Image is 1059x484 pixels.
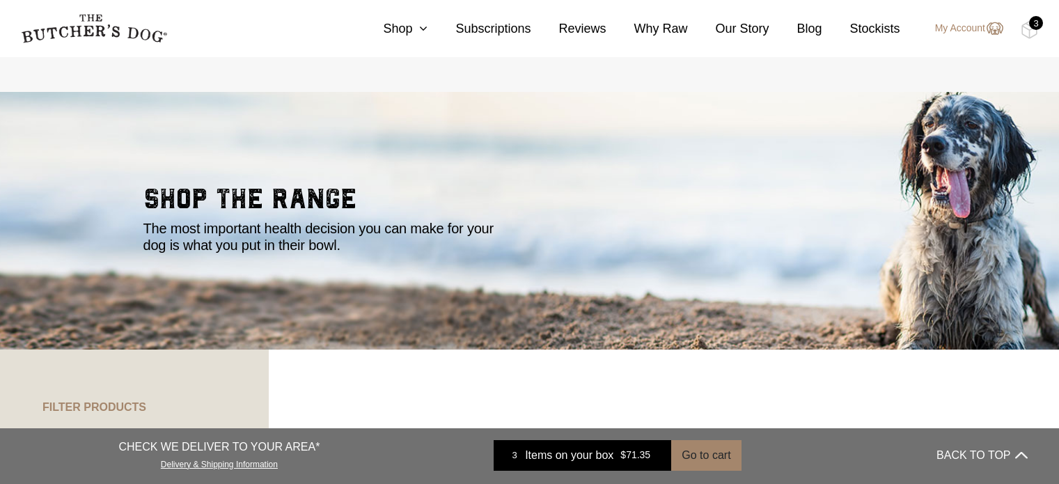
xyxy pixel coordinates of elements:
[921,20,1003,37] a: My Account
[143,185,916,220] h2: shop the range
[620,450,626,461] span: $
[143,220,512,253] p: The most important health decision you can make for your dog is what you put in their bowl.
[355,19,427,38] a: Shop
[494,440,671,471] a: 3 Items on your box $71.35
[504,448,525,462] div: 3
[1029,16,1043,30] div: 3
[525,447,613,464] span: Items on your box
[1021,21,1038,39] img: TBD_Cart-Full.png
[671,440,741,471] button: Go to cart
[161,456,278,469] a: Delivery & Shipping Information
[822,19,900,38] a: Stockists
[620,450,650,461] bdi: 71.35
[936,439,1027,472] button: BACK TO TOP
[769,19,822,38] a: Blog
[118,439,320,455] p: CHECK WE DELIVER TO YOUR AREA*
[531,19,606,38] a: Reviews
[427,19,531,38] a: Subscriptions
[606,19,688,38] a: Why Raw
[688,19,769,38] a: Our Story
